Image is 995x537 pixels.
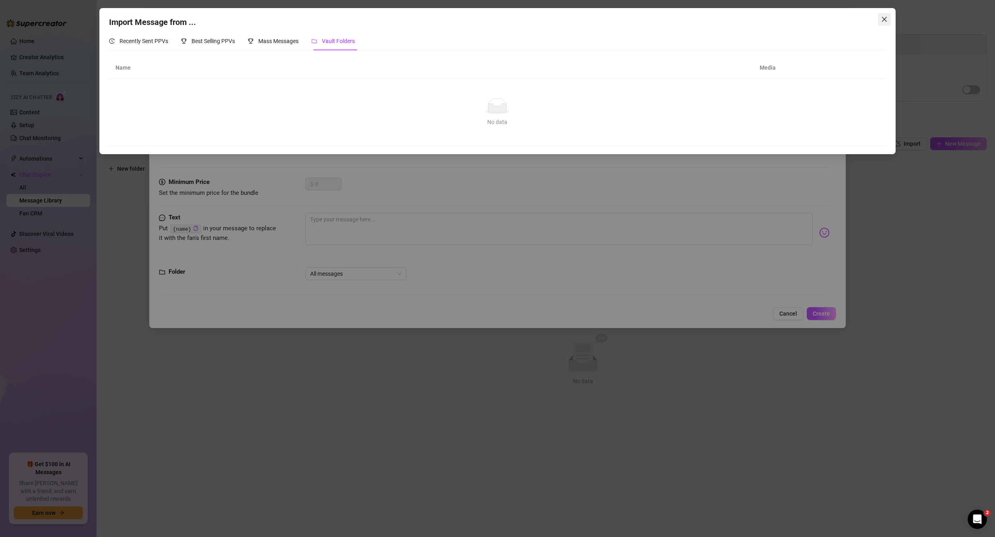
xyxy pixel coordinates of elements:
th: Media [753,57,826,79]
iframe: Intercom live chat [968,510,987,529]
span: Best Selling PPVs [192,38,235,44]
th: Name [109,57,753,79]
div: No data [119,118,876,126]
span: trophy [248,38,253,44]
span: Mass Messages [258,38,299,44]
span: Import Message from ... [109,17,196,27]
span: Close [878,16,891,23]
span: 2 [984,510,991,516]
span: close [881,16,888,23]
span: history [109,38,115,44]
span: Recently Sent PPVs [119,38,168,44]
span: folder [311,38,317,44]
span: Vault Folders [322,38,355,44]
button: Close [878,13,891,26]
span: trophy [181,38,187,44]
